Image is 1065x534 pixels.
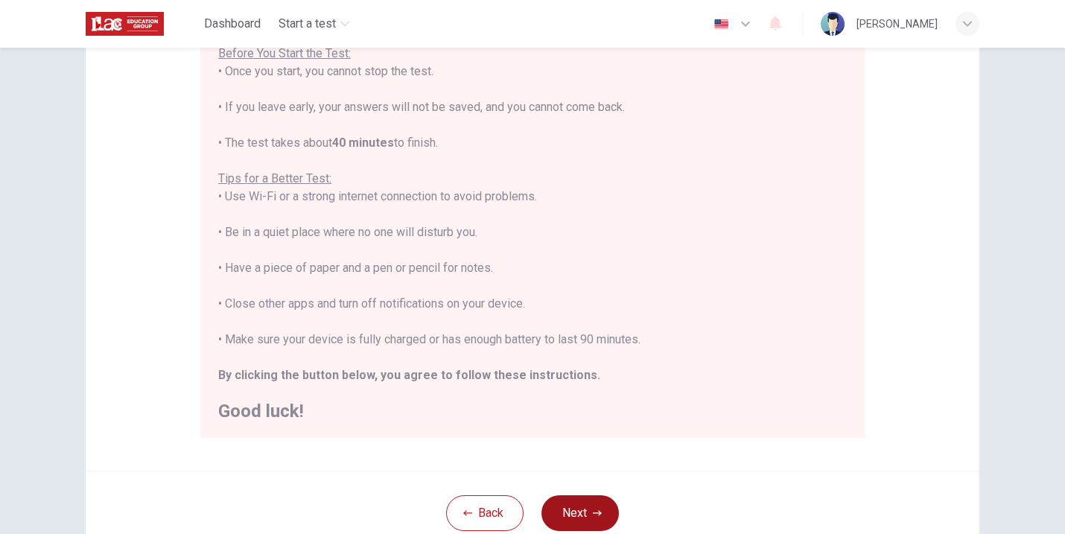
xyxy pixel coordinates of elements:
b: By clicking the button below, you agree to follow these instructions. [218,368,600,382]
span: Dashboard [204,15,261,33]
b: 40 minutes [332,136,394,150]
img: en [712,19,731,30]
button: Start a test [273,10,355,37]
div: [PERSON_NAME] [856,15,938,33]
button: Next [541,495,619,531]
a: ILAC logo [86,9,198,39]
u: Before You Start the Test: [218,46,351,60]
div: You are about to start a . • Once you start, you cannot stop the test. • If you leave early, your... [218,9,847,420]
img: ILAC logo [86,9,164,39]
h2: Good luck! [218,402,847,420]
button: Dashboard [198,10,267,37]
button: Back [446,495,524,531]
img: Profile picture [821,12,845,36]
span: Start a test [279,15,336,33]
u: Tips for a Better Test: [218,171,331,185]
